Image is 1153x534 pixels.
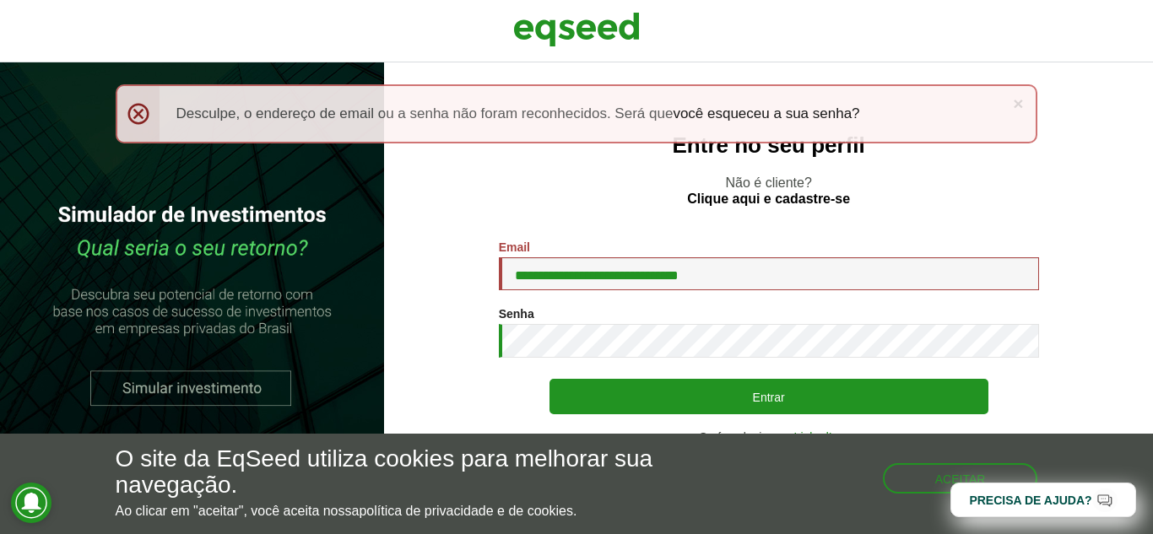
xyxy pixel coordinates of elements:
[499,241,530,253] label: Email
[1013,94,1023,112] a: ×
[794,431,839,443] a: LinkedIn
[513,8,640,51] img: EqSeed Logo
[499,431,1039,443] div: Ou faça login com
[359,504,573,518] a: política de privacidade e de cookies
[549,379,988,414] button: Entrar
[499,308,534,320] label: Senha
[883,463,1038,494] button: Aceitar
[116,446,669,499] h5: O site da EqSeed utiliza cookies para melhorar sua navegação.
[116,84,1038,143] div: Desculpe, o endereço de email ou a senha não foram reconhecidos. Será que
[116,503,669,519] p: Ao clicar em "aceitar", você aceita nossa .
[687,192,850,206] a: Clique aqui e cadastre-se
[673,106,859,121] a: você esqueceu a sua senha?
[418,175,1119,207] p: Não é cliente?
